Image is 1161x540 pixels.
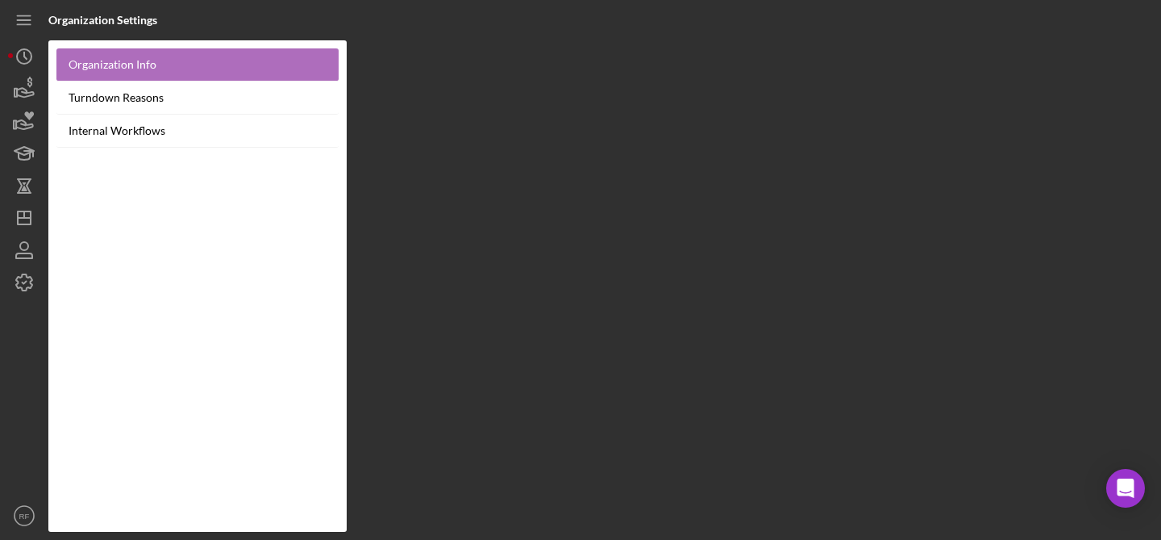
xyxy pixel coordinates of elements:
b: Organization Settings [48,14,157,27]
div: Open Intercom Messenger [1106,469,1145,508]
a: Internal Workflows [56,115,339,148]
a: Turndown Reasons [56,82,339,115]
button: RF [8,500,40,532]
text: RF [19,512,30,521]
a: Organization Info [56,48,339,82]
